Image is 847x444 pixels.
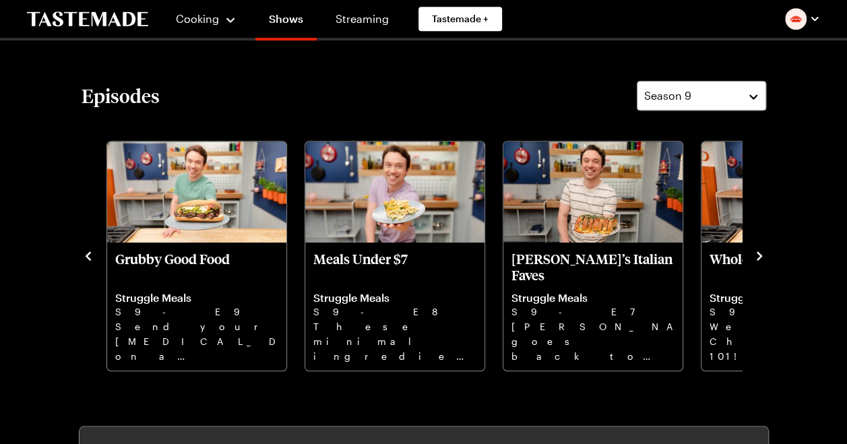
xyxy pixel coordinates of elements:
img: Grubby Good Food [107,141,286,243]
p: Struggle Meals [115,291,278,305]
p: Struggle Meals [511,291,675,305]
div: Meals Under $7 [305,141,484,371]
a: Frankie’s Italian Faves [511,251,675,362]
p: S9 - E8 [313,305,476,319]
button: Cooking [175,3,237,35]
button: navigate to previous item [82,247,95,263]
div: 5 / 12 [304,137,502,372]
a: Shows [255,3,317,40]
button: navigate to next item [753,247,766,263]
h2: Episodes [82,84,160,108]
button: Season 9 [637,81,766,110]
span: Cooking [176,12,219,25]
p: Struggle Meals [313,291,476,305]
span: Season 9 [644,88,691,104]
button: Profile picture [785,8,820,30]
p: [PERSON_NAME]’s Italian Faves [511,251,675,283]
p: These minimal ingredient recipes are the keys to creating filling, flavorful meals for 4 people f... [313,319,476,362]
p: Meals Under $7 [313,251,476,283]
img: Frankie’s Italian Faves [503,141,683,243]
div: 4 / 12 [106,137,304,372]
div: Grubby Good Food [107,141,286,371]
p: [PERSON_NAME]’s goes back to his roots with these Italian recipes that even his Nonno would love. [511,319,675,362]
img: Profile picture [785,8,807,30]
p: S9 - E9 [115,305,278,319]
span: Tastemade + [432,12,489,26]
a: Grubby Good Food [115,251,278,362]
div: 6 / 12 [502,137,700,372]
p: Grubby Good Food [115,251,278,283]
div: Frankie’s Italian Faves [503,141,683,371]
p: Send your [MEDICAL_DATA] on a flavorful food tour without leaving the Struggle Kitchen. [115,319,278,362]
a: Tastemade + [418,7,502,31]
a: To Tastemade Home Page [27,11,148,27]
img: Meals Under $7 [305,141,484,243]
p: S9 - E7 [511,305,675,319]
a: Meals Under $7 [313,251,476,362]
